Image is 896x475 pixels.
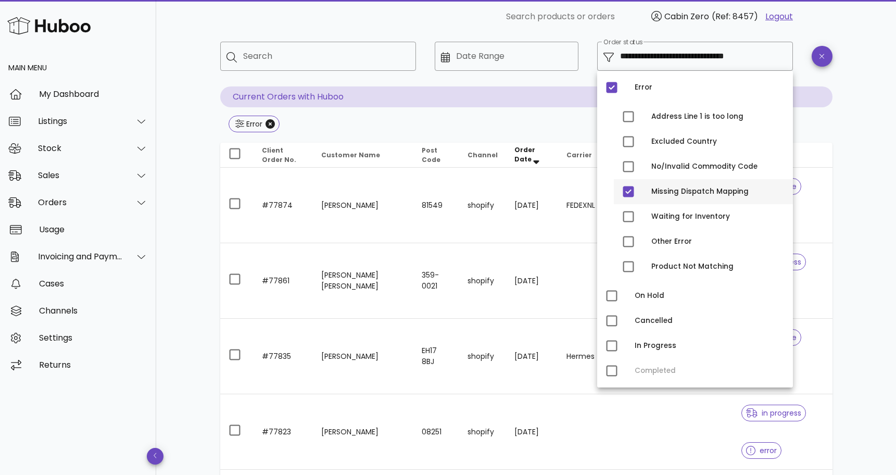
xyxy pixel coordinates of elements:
td: shopify [459,243,506,319]
button: Close [266,119,275,129]
th: Post Code [413,143,459,168]
span: Client Order No. [262,146,296,164]
p: Current Orders with Huboo [220,86,832,107]
img: Huboo Logo [7,15,91,37]
td: [DATE] [506,168,558,243]
div: Error [635,83,785,92]
div: Listings [38,116,123,126]
th: Client Order No. [254,143,313,168]
div: Channels [39,306,148,316]
td: #77861 [254,243,313,319]
td: [PERSON_NAME] [PERSON_NAME] [313,243,413,319]
div: No/Invalid Commodity Code [651,162,785,171]
div: Usage [39,224,148,234]
div: Cancelled [635,317,785,325]
div: Missing Dispatch Mapping [651,187,785,196]
td: [PERSON_NAME] [313,168,413,243]
td: [DATE] [506,243,558,319]
div: On Hold [635,292,785,300]
th: Order Date: Sorted descending. Activate to remove sorting. [506,143,558,168]
span: Post Code [422,146,440,164]
div: Address Line 1 is too long [651,113,785,121]
span: (Ref: 8457) [712,10,758,22]
div: Orders [38,197,123,207]
div: Error [244,119,262,129]
td: shopify [459,394,506,470]
td: [DATE] [506,394,558,470]
span: Channel [468,151,498,159]
td: [PERSON_NAME] [313,319,413,394]
td: EH17 8BJ [413,319,459,394]
td: 359-0021 [413,243,459,319]
span: Carrier [566,151,592,159]
div: Stock [38,143,123,153]
span: Order Date [514,145,535,164]
span: Cabin Zero [664,10,709,22]
td: shopify [459,168,506,243]
div: Waiting for Inventory [651,213,785,221]
td: #77835 [254,319,313,394]
td: 81549 [413,168,459,243]
div: In Progress [635,342,785,350]
th: Customer Name [313,143,413,168]
span: error [746,447,777,454]
span: Customer Name [321,151,380,159]
div: Excluded Country [651,137,785,146]
td: #77823 [254,394,313,470]
td: 08251 [413,394,459,470]
div: My Dashboard [39,89,148,99]
td: [PERSON_NAME] [313,394,413,470]
div: Cases [39,279,148,289]
span: in progress [746,409,801,417]
label: Order status [603,39,642,46]
div: Sales [38,170,123,180]
td: shopify [459,319,506,394]
td: FEDEXNL [558,168,627,243]
td: #77874 [254,168,313,243]
td: [DATE] [506,319,558,394]
div: Returns [39,360,148,370]
div: Other Error [651,238,785,246]
div: Settings [39,333,148,343]
th: Channel [459,143,506,168]
th: Carrier [558,143,627,168]
td: Hermes [558,319,627,394]
div: Product Not Matching [651,262,785,271]
div: Invoicing and Payments [38,252,123,261]
a: Logout [765,10,793,23]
